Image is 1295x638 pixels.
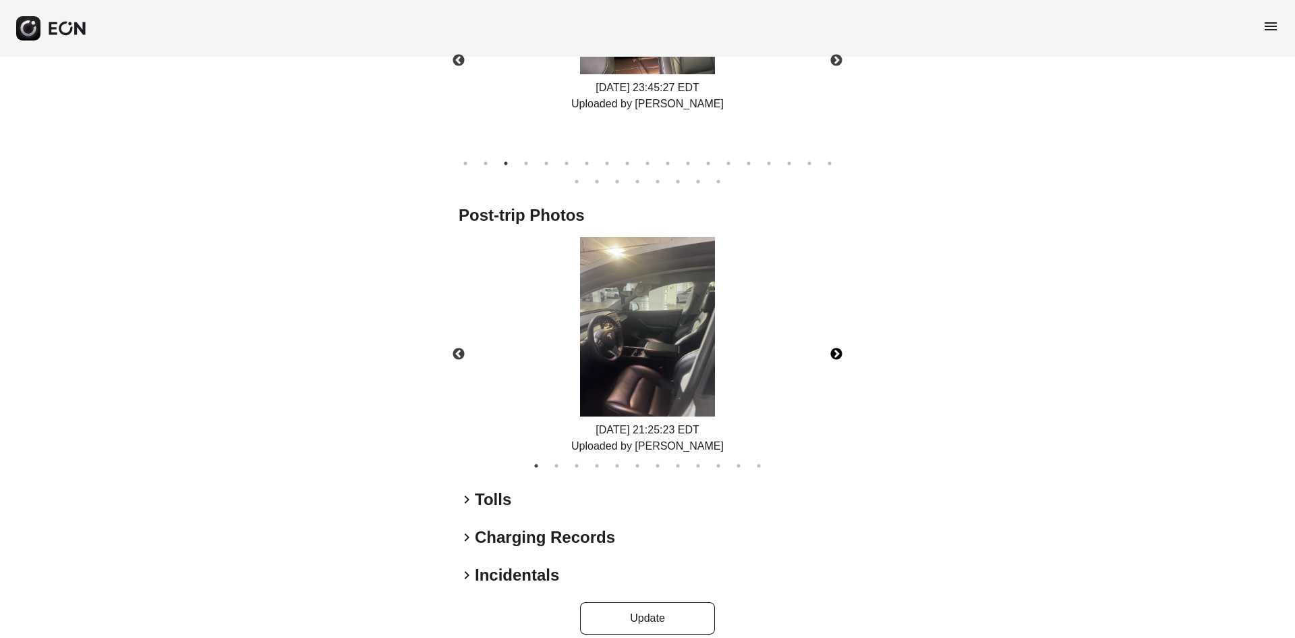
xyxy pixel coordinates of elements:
span: keyboard_arrow_right [459,491,475,508]
button: 5 [610,459,624,473]
button: 5 [540,157,553,170]
button: Update [580,602,715,635]
button: 12 [752,459,766,473]
span: keyboard_arrow_right [459,567,475,583]
button: Next [813,331,860,378]
button: 22 [610,175,624,188]
h2: Charging Records [475,527,615,548]
button: 25 [671,175,685,188]
button: 8 [671,459,685,473]
button: 27 [712,175,725,188]
button: 2 [550,459,563,473]
div: Uploaded by [PERSON_NAME] [571,438,724,454]
button: 9 [691,459,705,473]
div: [DATE] 23:45:27 EDT [571,80,724,112]
div: Uploaded by [PERSON_NAME] [571,96,724,112]
button: 10 [712,459,725,473]
button: 4 [519,157,533,170]
div: [DATE] 21:25:23 EDT [571,422,724,454]
button: 17 [782,157,796,170]
button: 13 [701,157,715,170]
button: 10 [641,157,654,170]
button: 6 [560,157,573,170]
button: 21 [590,175,604,188]
button: Previous [435,37,482,84]
button: 26 [691,175,705,188]
h2: Post-trip Photos [459,205,836,226]
button: 15 [742,157,755,170]
span: menu [1263,18,1279,34]
button: 23 [631,175,644,188]
button: 8 [600,157,614,170]
h2: Incidentals [475,564,559,586]
button: Previous [435,331,482,378]
button: 9 [621,157,634,170]
button: 11 [732,459,745,473]
button: 3 [570,459,583,473]
button: 14 [722,157,735,170]
button: 12 [681,157,695,170]
button: 2 [479,157,492,170]
button: 6 [631,459,644,473]
button: 7 [580,157,594,170]
button: 7 [651,459,664,473]
button: 20 [570,175,583,188]
h2: Tolls [475,489,511,510]
button: Next [813,37,860,84]
button: 11 [661,157,674,170]
button: 3 [499,157,513,170]
button: 24 [651,175,664,188]
button: 16 [762,157,776,170]
button: 19 [823,157,836,170]
span: keyboard_arrow_right [459,529,475,546]
button: 18 [803,157,816,170]
img: https://fastfleet.me/rails/active_storage/blobs/redirect/eyJfcmFpbHMiOnsibWVzc2FnZSI6IkJBaHBBbHpw... [580,237,715,417]
button: 1 [529,459,543,473]
button: 4 [590,459,604,473]
button: 1 [459,157,472,170]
